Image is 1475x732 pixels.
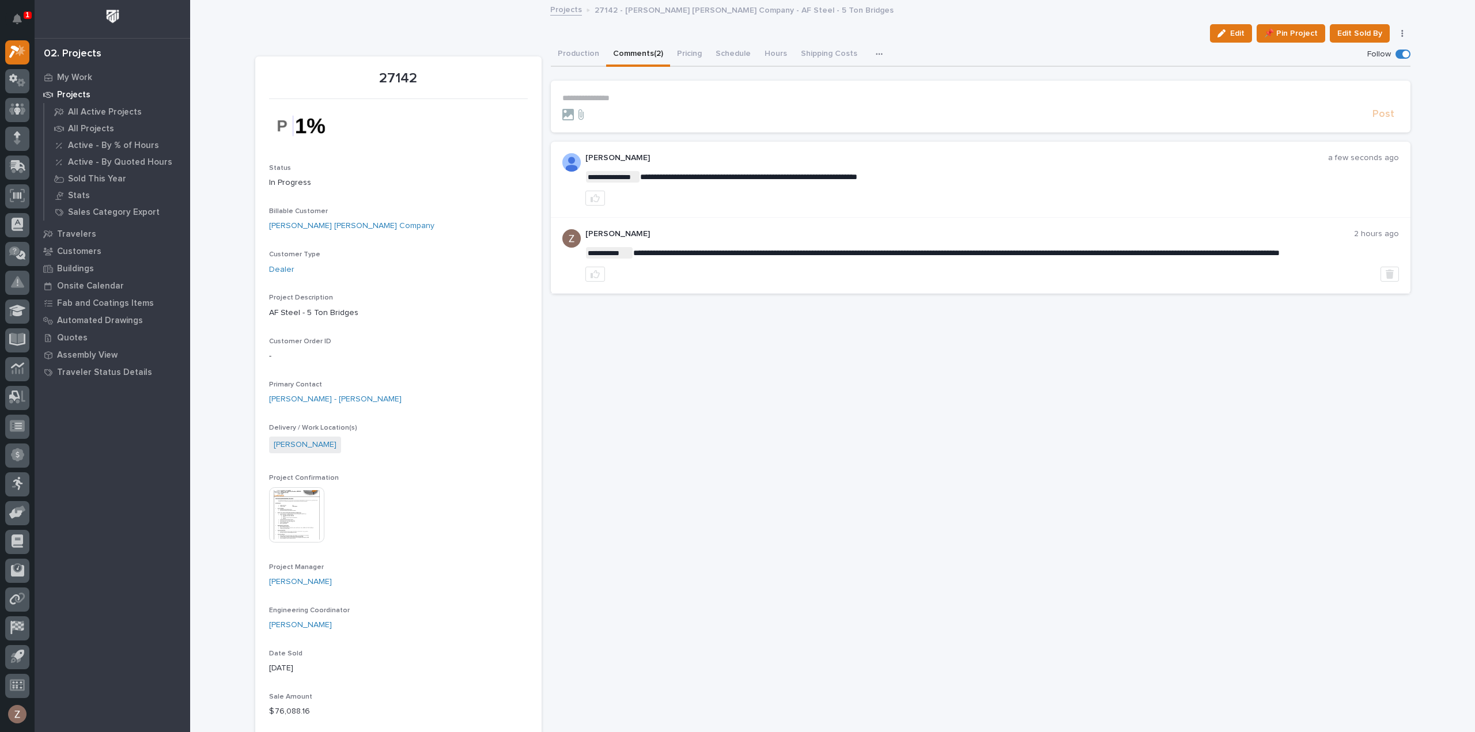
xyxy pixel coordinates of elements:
[595,3,894,16] p: 27142 - [PERSON_NAME] [PERSON_NAME] Company - AF Steel - 5 Ton Bridges
[68,174,126,184] p: Sold This Year
[585,267,605,282] button: like this post
[1372,108,1394,121] span: Post
[670,43,709,67] button: Pricing
[1230,28,1245,39] span: Edit
[606,43,670,67] button: Comments (2)
[269,693,312,700] span: Sale Amount
[44,48,101,60] div: 02. Projects
[269,208,328,215] span: Billable Customer
[35,242,190,260] a: Customers
[758,43,794,67] button: Hours
[1337,26,1382,40] span: Edit Sold By
[1210,24,1252,43] button: Edit
[585,229,1354,239] p: [PERSON_NAME]
[562,153,581,172] img: AOh14GjpcA6ydKGAvwfezp8OhN30Q3_1BHk5lQOeczEvCIoEuGETHm2tT-JUDAHyqffuBe4ae2BInEDZwLlH3tcCd_oYlV_i4...
[44,170,190,187] a: Sold This Year
[57,229,96,240] p: Travelers
[57,264,94,274] p: Buildings
[269,350,528,362] p: -
[68,191,90,201] p: Stats
[269,307,528,319] p: AF Steel - 5 Ton Bridges
[1368,108,1399,121] button: Post
[35,260,190,277] a: Buildings
[269,424,357,431] span: Delivery / Work Location(s)
[35,363,190,381] a: Traveler Status Details
[68,157,172,168] p: Active - By Quoted Hours
[585,191,605,206] button: like this post
[269,564,324,571] span: Project Manager
[274,439,336,451] a: [PERSON_NAME]
[57,73,92,83] p: My Work
[14,14,29,32] div: Notifications1
[269,106,355,146] img: r0KuJtIxSbhzpuoGqtF2vgUbxrhKd5W67CGx93xGqcw
[44,120,190,136] a: All Projects
[35,346,190,363] a: Assembly View
[57,298,154,309] p: Fab and Coatings Items
[1328,153,1399,163] p: a few seconds ago
[1354,229,1399,239] p: 2 hours ago
[269,607,350,614] span: Engineering Coordinator
[68,107,142,117] p: All Active Projects
[25,11,29,19] p: 1
[44,204,190,220] a: Sales Category Export
[1264,26,1318,40] span: 📌 Pin Project
[794,43,864,67] button: Shipping Costs
[5,702,29,726] button: users-avatar
[57,281,124,291] p: Onsite Calendar
[57,316,143,326] p: Automated Drawings
[57,90,90,100] p: Projects
[269,393,402,405] a: [PERSON_NAME] - [PERSON_NAME]
[5,7,29,31] button: Notifications
[35,329,190,346] a: Quotes
[585,153,1328,163] p: [PERSON_NAME]
[269,165,291,172] span: Status
[68,207,160,218] p: Sales Category Export
[709,43,758,67] button: Schedule
[57,367,152,378] p: Traveler Status Details
[1330,24,1390,43] button: Edit Sold By
[269,264,294,276] a: Dealer
[44,187,190,203] a: Stats
[1381,267,1399,282] button: Delete post
[35,277,190,294] a: Onsite Calendar
[269,619,332,631] a: [PERSON_NAME]
[550,2,582,16] a: Projects
[44,137,190,153] a: Active - By % of Hours
[269,294,333,301] span: Project Description
[269,70,528,87] p: 27142
[44,104,190,120] a: All Active Projects
[35,86,190,103] a: Projects
[269,251,320,258] span: Customer Type
[269,338,331,345] span: Customer Order ID
[57,350,118,361] p: Assembly View
[269,220,434,232] a: [PERSON_NAME] [PERSON_NAME] Company
[35,294,190,312] a: Fab and Coatings Items
[35,225,190,242] a: Travelers
[269,662,528,674] p: [DATE]
[35,312,190,329] a: Automated Drawings
[269,475,339,481] span: Project Confirmation
[269,650,302,657] span: Date Sold
[44,154,190,170] a: Active - By Quoted Hours
[269,576,332,588] a: [PERSON_NAME]
[57,333,88,343] p: Quotes
[269,381,322,388] span: Primary Contact
[102,6,123,27] img: Workspace Logo
[269,177,528,189] p: In Progress
[551,43,606,67] button: Production
[35,69,190,86] a: My Work
[562,229,581,248] img: AGNmyxac9iQmFt5KMn4yKUk2u-Y3CYPXgWg2Ri7a09A=s96-c
[1367,50,1391,59] p: Follow
[57,246,101,257] p: Customers
[68,124,114,134] p: All Projects
[269,706,528,718] p: $ 76,088.16
[1257,24,1325,43] button: 📌 Pin Project
[68,141,159,151] p: Active - By % of Hours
